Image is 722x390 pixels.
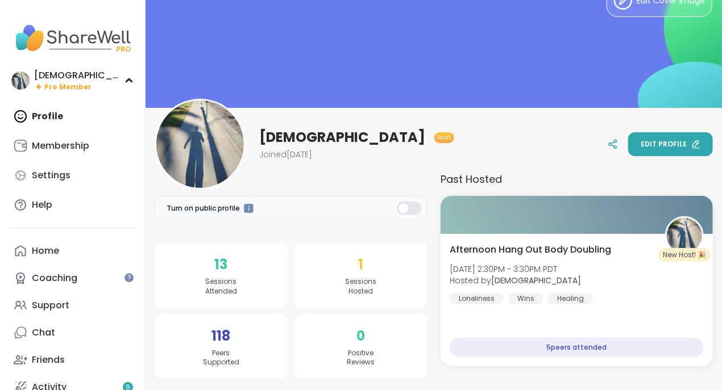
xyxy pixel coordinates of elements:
[32,245,59,257] div: Home
[44,82,92,92] span: Pro Member
[667,218,702,253] img: KarmaKat42
[205,277,237,296] span: Sessions Attended
[9,18,136,58] img: ShareWell Nav Logo
[156,100,244,188] img: KarmaKat42
[450,243,611,257] span: Afternoon Hang Out Body Doubling
[9,132,136,160] a: Membership
[32,272,77,284] div: Coaching
[345,277,376,296] span: Sessions Hosted
[167,203,240,213] span: Turn on public profile
[628,132,713,156] button: Edit profile
[9,292,136,319] a: Support
[358,254,363,275] span: 1
[259,128,425,146] span: [DEMOGRAPHIC_DATA]
[32,169,70,182] div: Settings
[548,293,593,304] div: Healing
[203,349,239,368] span: Peers Supported
[11,72,30,90] img: KarmaKat42
[9,346,136,374] a: Friends
[244,204,254,213] iframe: Spotlight
[347,349,375,368] span: Positive Reviews
[450,338,704,357] div: 5 peers attended
[438,133,451,142] span: Host
[211,326,230,346] span: 118
[9,191,136,219] a: Help
[508,293,543,304] div: Wins
[9,319,136,346] a: Chat
[450,275,581,286] span: Hosted by
[32,326,55,339] div: Chat
[491,275,581,286] b: [DEMOGRAPHIC_DATA]
[450,293,504,304] div: Loneliness
[32,199,52,211] div: Help
[259,149,312,160] span: Joined [DATE]
[214,254,227,275] span: 13
[658,248,711,262] div: New Host! 🎉
[450,263,581,275] span: [DATE] 2:30PM - 3:30PM PDT
[125,273,134,282] iframe: Spotlight
[32,299,69,312] div: Support
[356,326,365,346] span: 0
[9,162,136,189] a: Settings
[32,140,89,152] div: Membership
[32,354,65,366] div: Friends
[34,69,119,82] div: [DEMOGRAPHIC_DATA]
[9,265,136,292] a: Coaching
[641,139,687,149] span: Edit profile
[9,237,136,265] a: Home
